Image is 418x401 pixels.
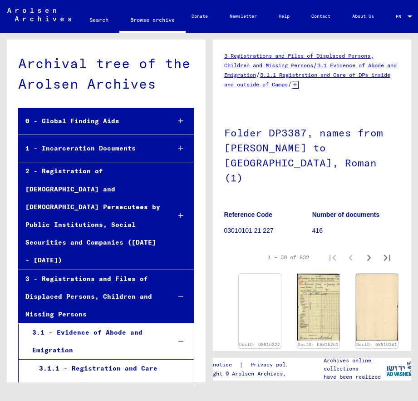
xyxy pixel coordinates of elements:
[298,342,339,347] a: DocID: 68816261
[224,211,273,218] b: Reference Code
[239,342,280,347] a: DocID: 68816322
[378,248,396,266] button: Last page
[19,140,163,157] div: 1 - Incarceration Documents
[19,162,163,269] div: 2 - Registration of [DEMOGRAPHIC_DATA] and [DEMOGRAPHIC_DATA] Persecutees by Public Institutions,...
[300,5,341,27] a: Contact
[268,5,300,27] a: Help
[219,5,268,27] a: Newsletter
[224,52,374,69] a: 3 Registrations and Files of Displaced Persons, Children and Missing Persons
[243,360,306,370] a: Privacy policy
[25,324,164,359] div: 3.1 - Evidence of Abode and Emigration
[312,226,400,236] p: 416
[312,211,380,218] b: Number of documents
[256,70,260,79] span: /
[7,8,71,21] img: Arolsen_neg.svg
[324,373,386,389] p: have been realized in partnership with
[194,360,239,370] a: Legal notice
[268,253,309,261] div: 1 – 30 of 832
[360,248,378,266] button: Next page
[224,112,400,197] h1: Folder DP3387, names from [PERSON_NAME] to [GEOGRAPHIC_DATA], Roman (1)
[341,5,385,27] a: About Us
[324,348,386,373] p: The Arolsen Archives online collections
[382,357,416,380] img: yv_logo.png
[356,342,397,347] a: DocID: 68816261
[342,248,360,266] button: Previous page
[18,53,194,94] div: Archival tree of the Arolsen Archives
[297,274,339,341] img: 001.jpg
[19,112,163,130] div: 0 - Global Finding Aids
[396,14,406,19] span: EN
[313,61,317,69] span: /
[356,274,398,341] img: 002.jpg
[194,360,306,370] div: |
[119,9,186,33] a: Browse archive
[79,9,119,31] a: Search
[194,370,306,378] p: Copyright © Arolsen Archives, 2021
[288,80,292,88] span: /
[224,226,312,236] p: 03010101 21 227
[19,270,163,324] div: 3 - Registrations and Files of Displaced Persons, Children and Missing Persons
[324,248,342,266] button: First page
[224,71,390,88] a: 3.1.1 Registration and Care of DPs inside and outside of Camps
[181,5,219,27] a: Donate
